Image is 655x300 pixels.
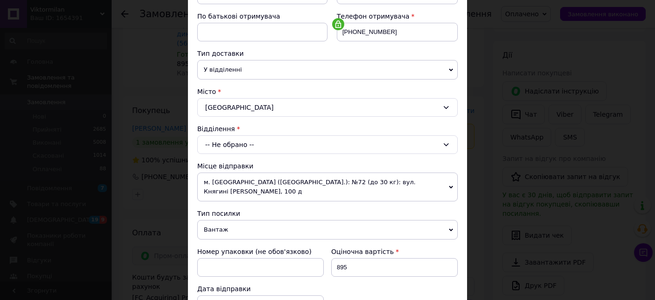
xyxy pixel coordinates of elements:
div: Оціночна вартість [331,247,458,256]
div: Дата відправки [197,284,324,293]
span: По батькові отримувача [197,13,280,20]
span: Вантаж [197,220,458,240]
div: Місто [197,87,458,96]
div: Номер упаковки (не обов'язково) [197,247,324,256]
div: Відділення [197,124,458,133]
span: Телефон отримувача [337,13,409,20]
div: -- Не обрано -- [197,135,458,154]
span: м. [GEOGRAPHIC_DATA] ([GEOGRAPHIC_DATA].): №72 (до 30 кг): вул. Княгині [PERSON_NAME], 100 д [197,173,458,201]
input: +380 [337,23,458,41]
span: Місце відправки [197,162,254,170]
span: У відділенні [197,60,458,80]
span: Тип посилки [197,210,240,217]
span: Тип доставки [197,50,244,57]
div: [GEOGRAPHIC_DATA] [197,98,458,117]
